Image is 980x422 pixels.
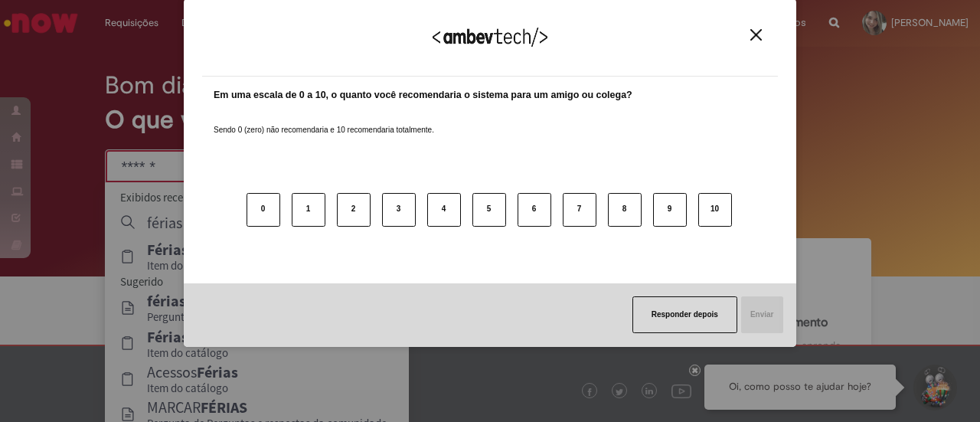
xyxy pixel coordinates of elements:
button: Close [746,28,766,41]
button: 3 [382,193,416,227]
button: 2 [337,193,371,227]
button: Responder depois [632,296,737,333]
button: 4 [427,193,461,227]
button: 5 [472,193,506,227]
img: Close [750,29,762,41]
label: Sendo 0 (zero) não recomendaria e 10 recomendaria totalmente. [214,106,434,136]
img: Logo Ambevtech [433,28,547,47]
button: 6 [518,193,551,227]
button: 8 [608,193,642,227]
button: 0 [247,193,280,227]
button: 10 [698,193,732,227]
button: 9 [653,193,687,227]
label: Em uma escala de 0 a 10, o quanto você recomendaria o sistema para um amigo ou colega? [214,88,632,103]
button: 7 [563,193,596,227]
button: 1 [292,193,325,227]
